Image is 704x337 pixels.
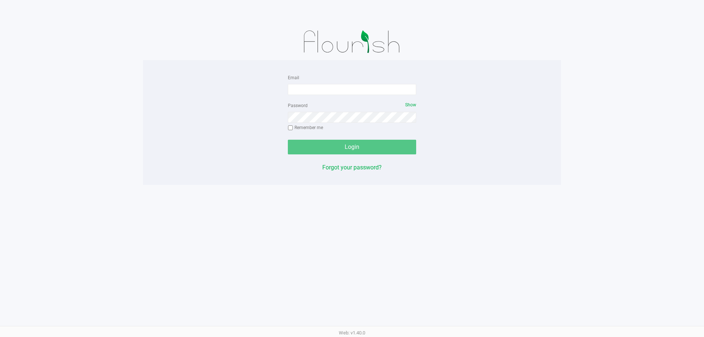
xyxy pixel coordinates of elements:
span: Show [405,102,416,107]
button: Forgot your password? [322,163,382,172]
label: Email [288,74,299,81]
input: Remember me [288,125,293,131]
label: Remember me [288,124,323,131]
span: Web: v1.40.0 [339,330,365,336]
label: Password [288,102,308,109]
